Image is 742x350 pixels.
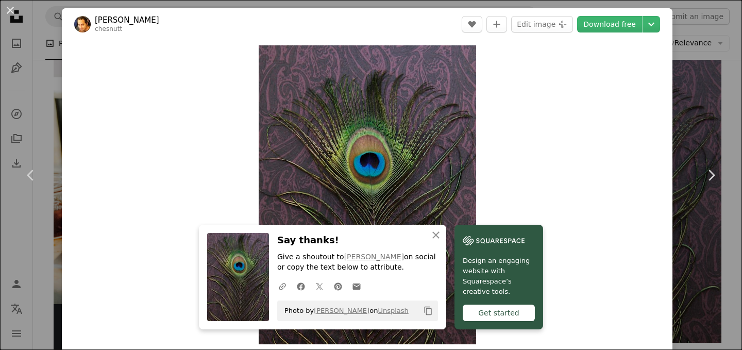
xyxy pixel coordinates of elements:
button: Edit image [511,16,573,32]
a: Share over email [347,276,366,296]
a: chesnutt [95,25,122,32]
h3: Say thanks! [277,233,438,248]
img: file-1606177908946-d1eed1cbe4f5image [463,233,525,248]
a: [PERSON_NAME] [314,307,369,314]
button: Zoom in on this image [259,45,476,344]
div: Get started [463,305,535,321]
button: Choose download size [643,16,660,32]
button: Add to Collection [486,16,507,32]
a: Design an engaging website with Squarespace’s creative tools.Get started [454,225,543,329]
a: [PERSON_NAME] [344,253,404,261]
button: Like [462,16,482,32]
a: Share on Pinterest [329,276,347,296]
a: [PERSON_NAME] [95,15,159,25]
p: Give a shoutout to on social or copy the text below to attribute. [277,252,438,273]
a: Share on Twitter [310,276,329,296]
button: Copy to clipboard [419,302,437,320]
a: Next [680,126,742,225]
a: Download free [577,16,642,32]
a: Share on Facebook [292,276,310,296]
span: Photo by on [279,303,409,319]
a: Unsplash [378,307,408,314]
img: green peacock tail decor [259,45,476,344]
span: Design an engaging website with Squarespace’s creative tools. [463,256,535,297]
img: Go to Eran Menashri's profile [74,16,91,32]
